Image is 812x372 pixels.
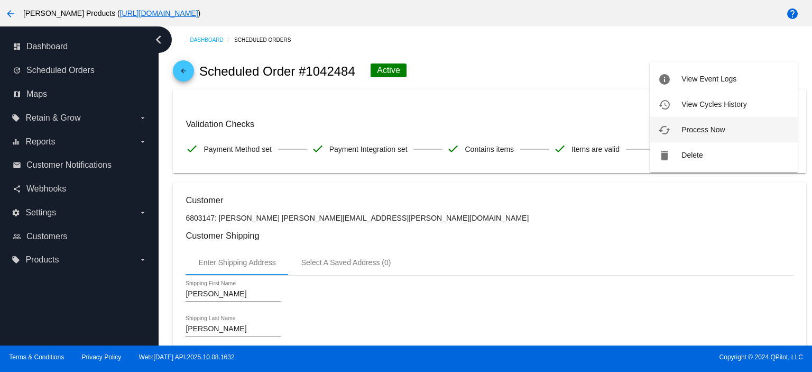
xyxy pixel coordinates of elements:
span: View Cycles History [681,100,746,108]
mat-icon: info [658,73,671,86]
mat-icon: cached [658,124,671,137]
mat-icon: delete [658,149,671,162]
span: View Event Logs [681,75,736,83]
mat-icon: history [658,98,671,111]
span: Delete [681,151,703,159]
span: Process Now [681,125,725,134]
